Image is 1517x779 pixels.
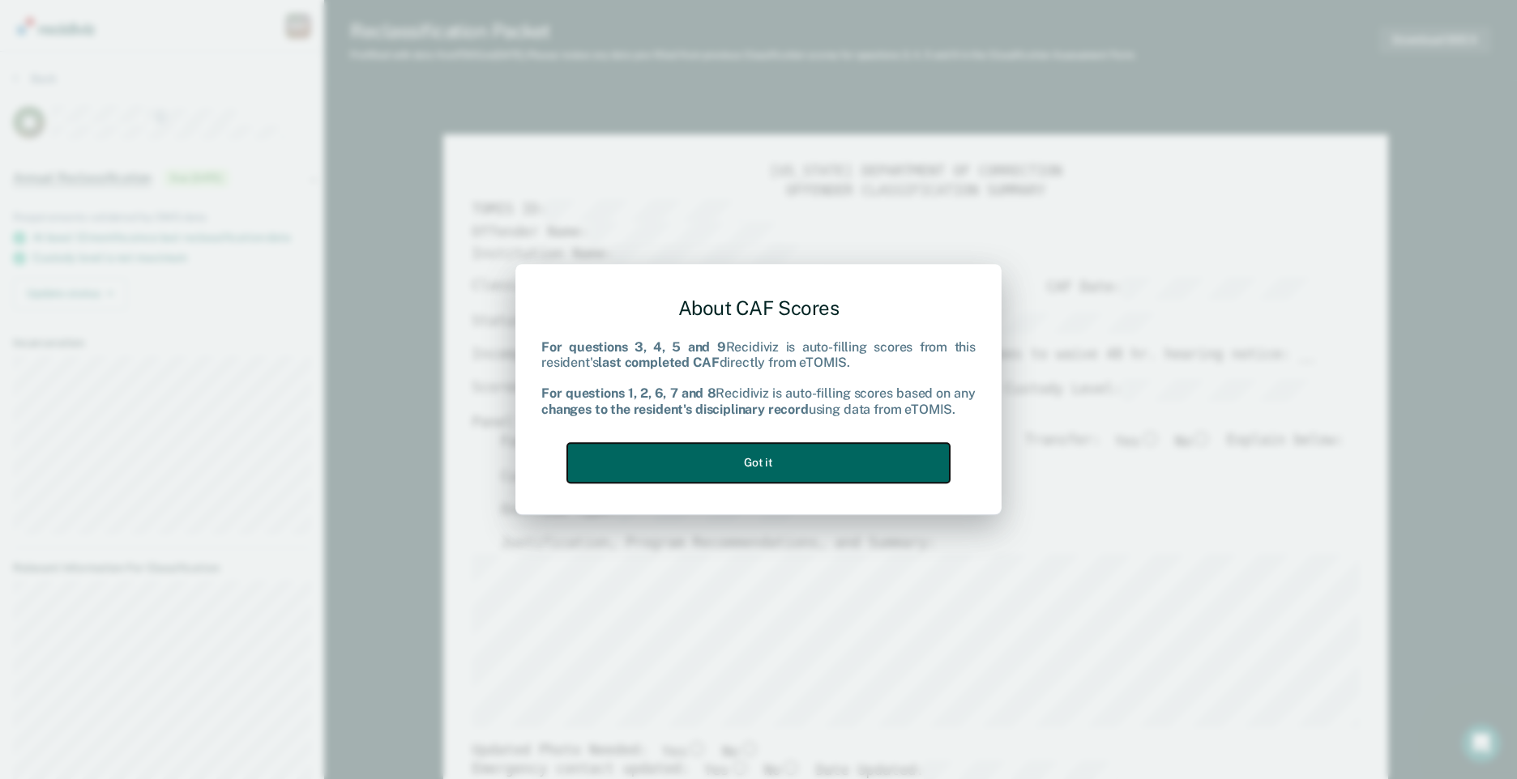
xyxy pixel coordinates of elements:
b: changes to the resident's disciplinary record [541,402,809,417]
b: For questions 3, 4, 5 and 9 [541,339,726,355]
div: Recidiviz is auto-filling scores from this resident's directly from eTOMIS. Recidiviz is auto-fil... [541,339,976,417]
div: About CAF Scores [541,283,976,333]
b: For questions 1, 2, 6, 7 and 8 [541,386,716,402]
b: last completed CAF [598,355,719,370]
button: Got it [567,443,950,483]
